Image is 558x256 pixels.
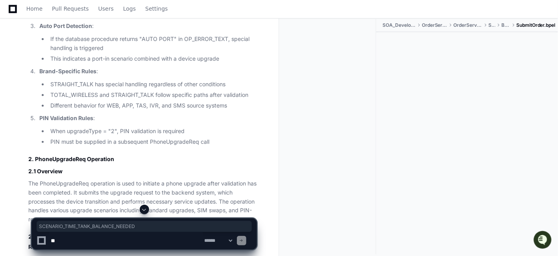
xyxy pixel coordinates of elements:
[27,59,129,67] div: Start new chat
[28,155,257,163] h2: 2. PhoneUpgradeReq Operation
[52,6,89,11] span: Pull Requests
[48,80,257,89] li: STRAIGHT_TALK has special handling regardless of other conditions
[123,6,136,11] span: Logs
[39,68,96,74] strong: Brand-Specific Rules
[28,179,257,224] p: The PhoneUpgradeReq operation is used to initiate a phone upgrade after validation has been compl...
[39,22,257,31] p: :
[533,230,554,251] iframe: Open customer support
[516,22,556,28] span: SubmitOrder.bpel
[27,67,114,73] div: We're offline, but we'll be back soon!
[502,22,510,28] span: BPEL
[422,22,447,28] span: OrderServices
[48,101,257,110] li: Different behavior for WEB, APP, TAS, IVR, and SMS source systems
[26,6,42,11] span: Home
[48,54,257,63] li: This indicates a port-in scenario combined with a device upgrade
[48,91,257,100] li: TOTAL_WIRELESS and STRAIGHT_TALK follow specific paths after validation
[453,22,482,28] span: OrderServiceOS
[8,32,143,44] div: Welcome
[488,22,495,28] span: SOA
[98,6,114,11] span: Users
[39,115,93,121] strong: PIN Validation Rules
[78,83,95,89] span: Pylon
[28,167,257,175] h3: 2.1 Overview
[55,82,95,89] a: Powered byPylon
[48,35,257,53] li: If the database procedure returns "AUTO PORT" in OP_ERROR_TEXT, special handling is triggered
[8,59,22,73] img: 1756235613930-3d25f9e4-fa56-45dd-b3ad-e072dfbd1548
[39,114,257,123] p: :
[8,8,24,24] img: PlayerZero
[134,61,143,70] button: Start new chat
[39,67,257,76] p: :
[48,137,257,147] li: PIN must be supplied in a subsequent PhoneUpgradeReq call
[39,22,92,29] strong: Auto Port Detection
[382,22,416,28] span: SOA_Development
[39,223,249,230] span: SCENARIO_TIME_TANK_BALANCE_NEEDED
[48,127,257,136] li: When upgradeType = "2", PIN validation is required
[145,6,168,11] span: Settings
